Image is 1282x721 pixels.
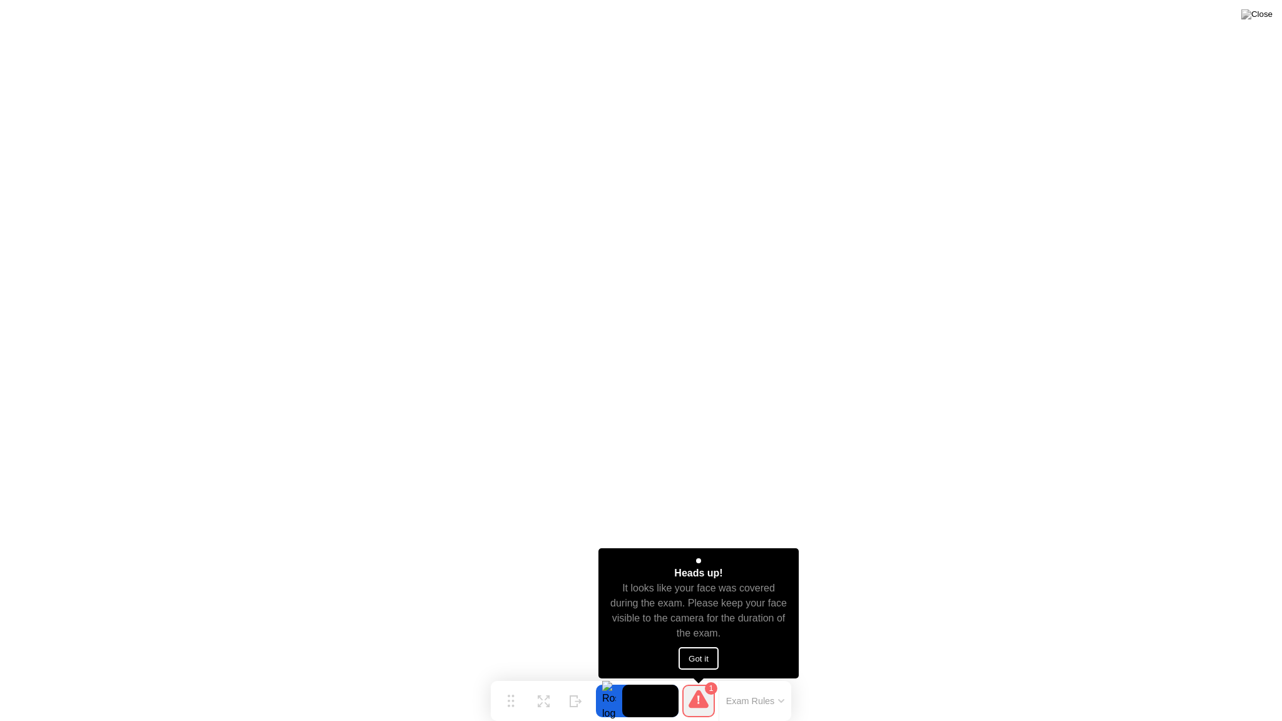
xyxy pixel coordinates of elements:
[705,682,717,695] div: 1
[679,647,719,670] button: Got it
[1241,9,1273,19] img: Close
[610,581,788,641] div: It looks like your face was covered during the exam. Please keep your face visible to the camera ...
[722,695,789,707] button: Exam Rules
[674,566,722,581] div: Heads up!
